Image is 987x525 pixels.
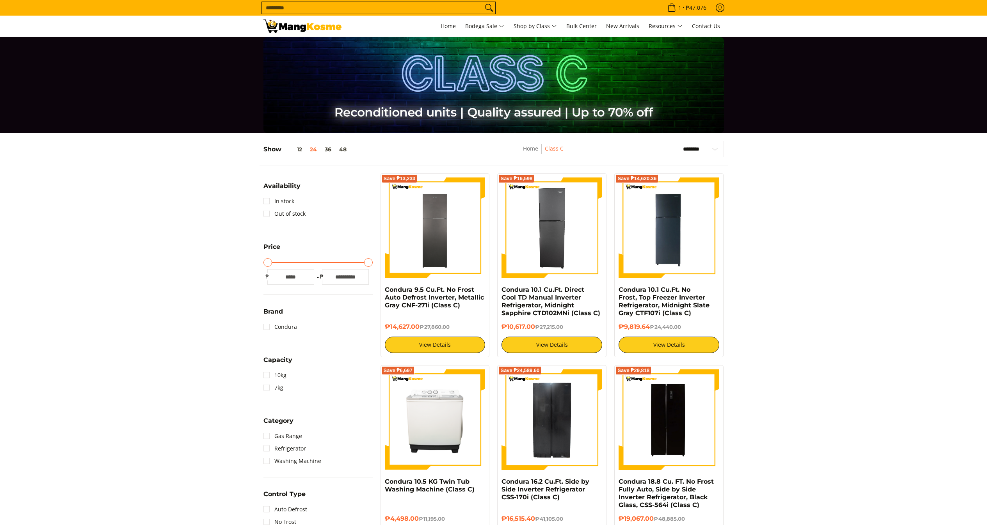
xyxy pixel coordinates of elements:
span: Brand [263,309,283,315]
del: ₱27,215.00 [535,324,563,330]
img: Class C Home &amp; Business Appliances: Up to 70% Off l Mang Kosme [263,20,341,33]
a: View Details [619,337,719,353]
a: 7kg [263,381,283,394]
span: Save ₱6,697 [384,368,413,373]
span: Capacity [263,357,292,363]
span: Save ₱13,233 [384,176,416,181]
nav: Breadcrumbs [475,144,612,161]
a: Condura 9.5 Cu.Ft. No Frost Auto Defrost Inverter, Metallic Gray CNF-271i (Class C) [385,286,484,309]
button: 48 [335,146,350,153]
span: ₱ [318,273,326,280]
a: Home [437,16,460,37]
img: Condura 10.1 Cu.Ft. No Frost, Top Freezer Inverter Refrigerator, Midnight Slate Gray CTF107i (Cla... [619,177,719,278]
h6: ₱9,819.64 [619,323,719,331]
span: Price [263,244,280,250]
a: In stock [263,195,294,208]
a: Auto Defrost [263,503,307,516]
a: Shop by Class [510,16,561,37]
summary: Open [263,491,306,503]
summary: Open [263,309,283,321]
span: Resources [649,21,683,31]
a: Washing Machine [263,455,321,467]
a: Gas Range [263,430,302,442]
a: View Details [502,337,602,353]
span: ₱ [263,273,271,280]
summary: Open [263,244,280,256]
summary: Open [263,418,293,430]
span: New Arrivals [606,22,639,30]
del: ₱48,885.00 [654,516,685,522]
h6: ₱10,617.00 [502,323,602,331]
a: 10kg [263,369,286,381]
h6: ₱16,515.40 [502,515,602,523]
span: Bodega Sale [465,21,504,31]
a: Bulk Center [562,16,601,37]
a: Condura 10.5 KG Twin Tub Washing Machine (Class C) [385,478,475,493]
a: Contact Us [688,16,724,37]
img: Condura 18.8 Cu. FT. No Frost Fully Auto, Side by Side Inverter Refrigerator, Black Glass, CSS-56... [619,369,719,470]
span: Availability [263,183,301,189]
a: New Arrivals [602,16,643,37]
h5: Show [263,145,350,153]
img: Condura 10.1 Cu.Ft. Direct Cool TD Manual Inverter Refrigerator, Midnight Sapphire CTD102MNi (Cla... [502,177,602,278]
span: Contact Us [692,22,720,30]
span: Home [441,22,456,30]
summary: Open [263,183,301,195]
del: ₱41,105.00 [535,516,563,522]
del: ₱27,860.00 [420,324,450,330]
a: Home [523,145,538,152]
nav: Main Menu [349,16,724,37]
summary: Open [263,357,292,369]
button: 24 [306,146,321,153]
img: Condura 16.2 Cu.Ft. Side by Side Inverter Refrigerator CSS-170i (Class C) [502,369,602,470]
a: Condura 16.2 Cu.Ft. Side by Side Inverter Refrigerator CSS-170i (Class C) [502,478,589,501]
button: 12 [281,146,306,153]
a: Refrigerator [263,442,306,455]
span: Category [263,418,293,424]
a: Bodega Sale [461,16,508,37]
span: Save ₱29,818 [617,368,649,373]
span: Save ₱24,589.60 [500,368,539,373]
a: Class C [545,145,564,152]
a: Resources [645,16,686,37]
a: Condura 10.1 Cu.Ft. Direct Cool TD Manual Inverter Refrigerator, Midnight Sapphire CTD102MNi (Cla... [502,286,600,317]
span: Save ₱14,620.36 [617,176,656,181]
a: Condura 10.1 Cu.Ft. No Frost, Top Freezer Inverter Refrigerator, Midnight Slate Gray CTF107i (Cla... [619,286,710,317]
a: Condura [263,321,297,333]
a: Condura 18.8 Cu. FT. No Frost Fully Auto, Side by Side Inverter Refrigerator, Black Glass, CSS-56... [619,478,714,509]
del: ₱24,440.00 [650,324,681,330]
del: ₱11,195.00 [419,516,445,522]
img: Condura 9.5 Cu.Ft. No Frost Auto Defrost Inverter, Metallic Gray CNF-271i (Class C) [385,177,485,278]
span: Control Type [263,491,306,497]
img: Condura 10.5 KG Twin Tub Washing Machine (Class C) [385,369,485,470]
h6: ₱4,498.00 [385,515,485,523]
span: • [665,4,709,12]
h6: ₱19,067.00 [619,515,719,523]
button: Search [483,2,495,14]
a: View Details [385,337,485,353]
span: Shop by Class [514,21,557,31]
span: Save ₱16,598 [500,176,532,181]
span: Bulk Center [566,22,597,30]
button: 36 [321,146,335,153]
a: Out of stock [263,208,306,220]
span: ₱47,076 [685,5,708,11]
h6: ₱14,627.00 [385,323,485,331]
span: 1 [677,5,683,11]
